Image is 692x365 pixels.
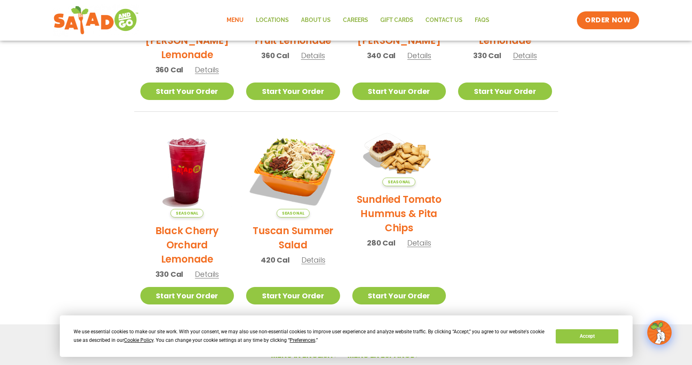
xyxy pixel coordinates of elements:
a: Start Your Order [352,287,446,304]
span: 330 Cal [473,50,501,61]
span: Preferences [290,337,315,343]
a: Start Your Order [246,287,340,304]
span: Details [513,50,537,61]
a: About Us [295,11,337,30]
span: Seasonal [170,209,203,217]
button: Accept [556,329,618,343]
a: Menu [220,11,250,30]
span: Details [195,269,219,279]
span: Details [407,50,431,61]
span: Details [301,255,325,265]
a: GIFT CARDS [374,11,419,30]
img: Product photo for Tuscan Summer Salad [246,124,340,218]
a: Start Your Order [246,83,340,100]
a: Locations [250,11,295,30]
div: We use essential cookies to make our site work. With your consent, we may also use non-essential ... [74,328,546,345]
span: 280 Cal [367,237,395,248]
span: 330 Cal [155,269,183,280]
img: Product photo for Black Cherry Orchard Lemonade [140,124,234,218]
span: ORDER NOW [585,15,631,25]
h2: Sundried Tomato Hummus & Pita Chips [352,192,446,235]
span: Details [195,65,219,75]
span: Details [301,50,325,61]
nav: Menu [220,11,496,30]
h2: Tuscan Summer Salad [246,224,340,252]
img: wpChatIcon [648,321,671,344]
a: ORDER NOW [577,11,639,29]
a: FAQs [469,11,496,30]
a: Start Your Order [140,83,234,100]
span: Seasonal [382,178,415,186]
img: new-SAG-logo-768×292 [53,4,139,37]
span: 340 Cal [367,50,396,61]
a: Contact Us [419,11,469,30]
div: Cookie Consent Prompt [60,315,633,357]
a: Careers [337,11,374,30]
span: 360 Cal [261,50,289,61]
span: Seasonal [277,209,310,217]
span: 360 Cal [155,64,183,75]
span: Cookie Policy [124,337,153,343]
span: 420 Cal [261,254,290,265]
span: Details [407,238,431,248]
a: Start Your Order [352,83,446,100]
a: Start Your Order [140,287,234,304]
img: Product photo for Sundried Tomato Hummus & Pita Chips [352,124,446,187]
a: Start Your Order [458,83,552,100]
h2: Black Cherry Orchard Lemonade [140,224,234,266]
